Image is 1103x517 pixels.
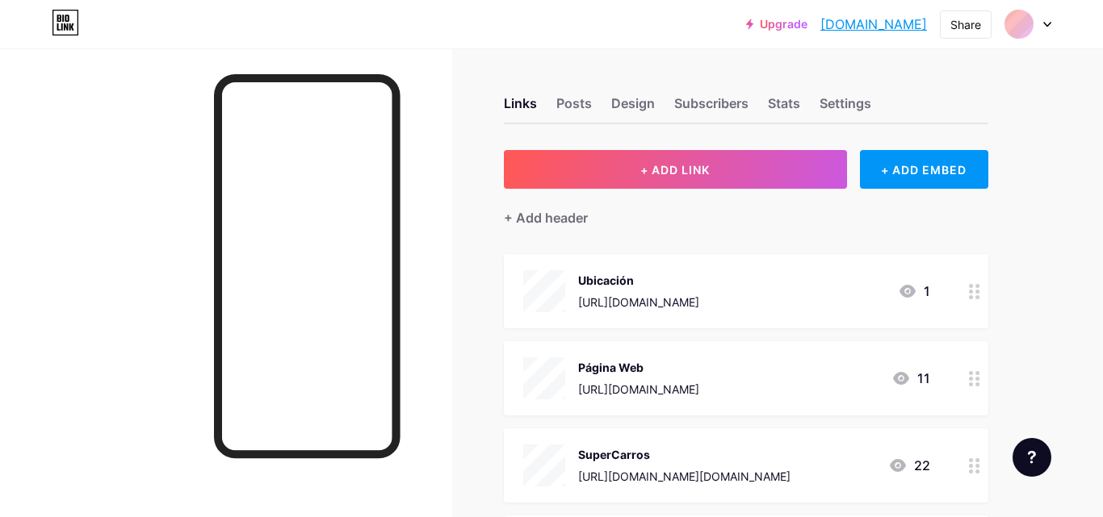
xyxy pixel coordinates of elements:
[860,150,988,189] div: + ADD EMBED
[578,294,699,311] div: [URL][DOMAIN_NAME]
[820,15,927,34] a: [DOMAIN_NAME]
[504,94,537,123] div: Links
[578,381,699,398] div: [URL][DOMAIN_NAME]
[578,468,791,485] div: [URL][DOMAIN_NAME][DOMAIN_NAME]
[674,94,749,123] div: Subscribers
[578,446,791,463] div: SuperCarros
[888,456,930,475] div: 22
[950,16,981,33] div: Share
[556,94,592,123] div: Posts
[640,163,710,177] span: + ADD LINK
[746,18,807,31] a: Upgrade
[578,359,699,376] div: Página Web
[820,94,871,123] div: Settings
[504,208,588,227] div: + Add header
[768,94,800,123] div: Stats
[578,272,699,289] div: Ubicación
[611,94,655,123] div: Design
[898,281,930,301] div: 1
[504,150,847,189] button: + ADD LINK
[891,369,930,388] div: 11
